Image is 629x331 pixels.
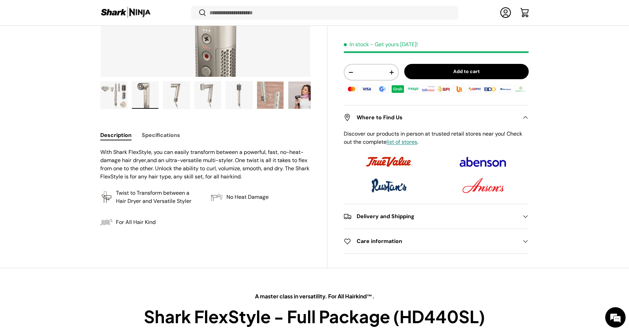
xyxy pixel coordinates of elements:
img: shark-flexstyle-full-package-what's-in-the-box-full-view-sharkninja-philippines [101,82,127,109]
img: bdo [482,84,497,94]
div: Minimize live chat window [112,3,128,20]
p: For All Hair Kind [116,218,156,226]
button: Add to cart [404,64,529,79]
h2: Where to Find Us [344,114,518,122]
p: With Shark FlexStyle, you can easily transform between a powerful, fast, no-heat-damage hair drye... [100,148,311,181]
span: We are offline. Please leave us a message. [14,86,119,154]
img: Shark FlexStyle - Full Package (HD440SL) [226,82,252,109]
h2: Shark FlexStyle - Full Package (HD440SL) [140,306,489,327]
img: billease [421,84,436,94]
h2: Delivery and Shipping [344,212,518,221]
img: shark-flexstyle-esential-package-air-drying-unit-full-view-sharkninja-philippines [132,82,158,109]
p: A master class in versatility. For All Hairkind™. [140,292,489,300]
p: Twist to Transform between a Hair Dryer and Versatile Styler [116,189,200,205]
div: Leave a message [35,38,114,47]
button: Description [100,127,132,143]
a: list of stores [387,138,417,145]
img: master [344,84,359,94]
img: visa [359,84,374,94]
img: grabpay [390,84,405,94]
img: Shark FlexStyle - Full Package (HD440SL) [163,82,190,109]
img: maya [406,84,421,94]
img: qrph [467,84,482,94]
button: Specifications [142,127,180,143]
img: gcash [375,84,390,94]
p: Discover our products in person at trusted retail stores near you! Check out the complete . [344,130,529,146]
img: metrobank [498,84,513,94]
span: In stock [344,41,369,48]
summary: Delivery and Shipping [344,204,529,229]
em: Submit [100,209,123,219]
img: shark-flexstyle-esential-package-air-drying-with-styling-concentrator-unit-left-side-view-sharkni... [194,82,221,109]
img: Shark Ninja Philippines [100,6,151,19]
textarea: Type your message and click 'Submit' [3,186,130,209]
img: shark-flexstyle-esential-package-air-dyring-unit-functions-infographic-full-view-sharkninja-phili... [257,82,284,109]
img: shark-flexstyle-esential-package-ho-heat-damage-infographic-full-view-sharkninja-philippines [288,82,315,109]
p: - Get yours [DATE]! [370,41,418,48]
img: ubp [452,84,467,94]
p: No Heat Damage [226,193,269,201]
summary: Where to Find Us [344,105,529,130]
summary: Care information [344,229,529,254]
img: landbank [513,84,528,94]
img: bpi [436,84,451,94]
h2: Care information [344,237,518,245]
